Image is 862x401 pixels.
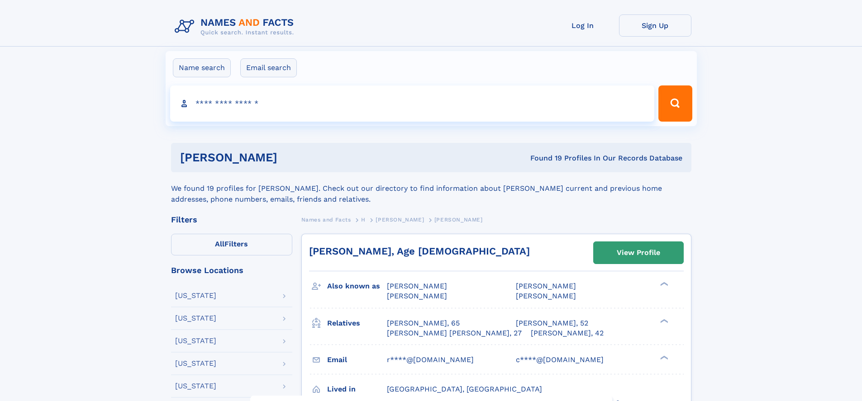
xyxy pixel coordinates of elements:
[240,58,297,77] label: Email search
[387,318,460,328] a: [PERSON_NAME], 65
[175,292,216,299] div: [US_STATE]
[175,337,216,344] div: [US_STATE]
[170,85,655,122] input: search input
[531,328,604,338] a: [PERSON_NAME], 42
[658,281,669,287] div: ❯
[175,315,216,322] div: [US_STATE]
[327,316,387,331] h3: Relatives
[617,242,660,263] div: View Profile
[361,217,366,223] span: H
[171,266,292,274] div: Browse Locations
[180,152,404,163] h1: [PERSON_NAME]
[387,385,542,393] span: [GEOGRAPHIC_DATA], [GEOGRAPHIC_DATA]
[434,217,483,223] span: [PERSON_NAME]
[361,214,366,225] a: H
[171,234,292,255] label: Filters
[171,14,301,39] img: Logo Names and Facts
[658,354,669,360] div: ❯
[594,242,683,264] a: View Profile
[619,14,691,37] a: Sign Up
[658,85,692,122] button: Search Button
[547,14,619,37] a: Log In
[215,240,224,248] span: All
[516,292,576,300] span: [PERSON_NAME]
[309,245,530,257] a: [PERSON_NAME], Age [DEMOGRAPHIC_DATA]
[175,382,216,390] div: [US_STATE]
[404,153,682,163] div: Found 19 Profiles In Our Records Database
[387,328,522,338] a: [PERSON_NAME] [PERSON_NAME], 27
[327,278,387,294] h3: Also known as
[376,214,424,225] a: [PERSON_NAME]
[516,282,576,290] span: [PERSON_NAME]
[327,352,387,368] h3: Email
[173,58,231,77] label: Name search
[175,360,216,367] div: [US_STATE]
[387,292,447,300] span: [PERSON_NAME]
[301,214,351,225] a: Names and Facts
[171,216,292,224] div: Filters
[171,172,691,205] div: We found 19 profiles for [PERSON_NAME]. Check out our directory to find information about [PERSON...
[387,282,447,290] span: [PERSON_NAME]
[376,217,424,223] span: [PERSON_NAME]
[658,318,669,324] div: ❯
[327,382,387,397] h3: Lived in
[516,318,588,328] a: [PERSON_NAME], 52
